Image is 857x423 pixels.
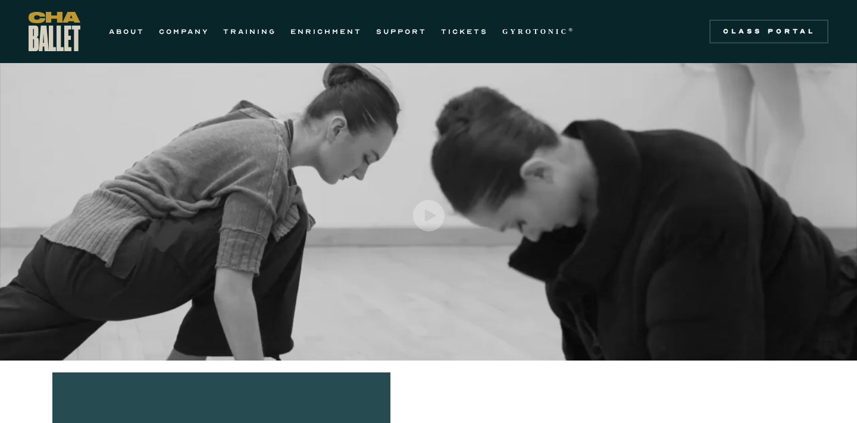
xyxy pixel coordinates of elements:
a: TRAINING [223,24,276,39]
sup: ® [568,27,575,33]
a: Class Portal [709,20,828,43]
strong: GYROTONIC [502,27,568,36]
a: home [29,12,80,51]
a: COMPANY [159,24,209,39]
a: SUPPORT [376,24,427,39]
a: TICKETS [441,24,488,39]
a: GYROTONIC® [502,24,575,39]
div: Class Portal [717,27,821,36]
a: ABOUT [109,24,145,39]
a: ENRICHMENT [290,24,362,39]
